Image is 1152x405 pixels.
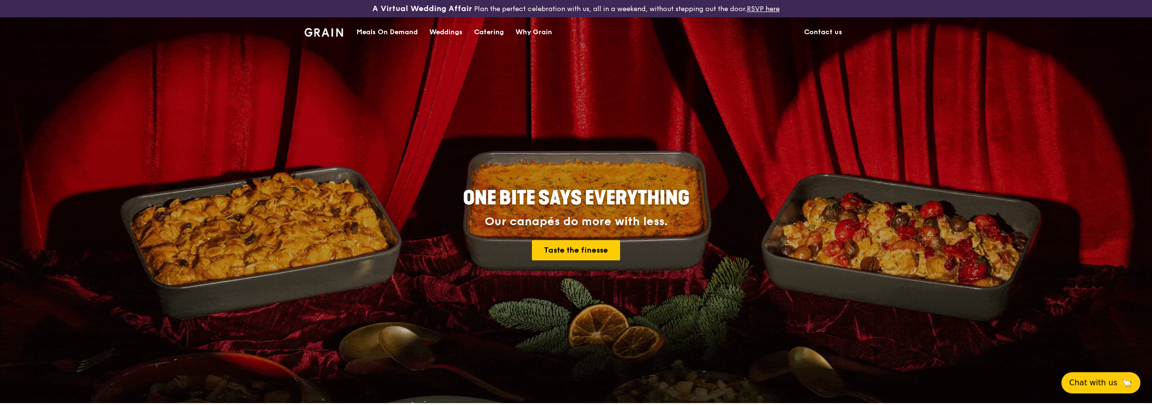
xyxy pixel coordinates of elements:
[463,187,689,210] span: ONE BITE SAYS EVERYTHING
[510,18,558,47] a: Why Grain
[429,18,463,47] div: Weddings
[747,5,780,13] a: RSVP here
[372,4,472,13] h3: A Virtual Wedding Affair
[1069,377,1117,389] span: Chat with us
[468,18,510,47] a: Catering
[1061,372,1140,393] button: Chat with us🦙
[357,18,418,47] div: Meals On Demand
[1121,377,1133,389] span: 🦙
[474,18,504,47] div: Catering
[403,215,750,229] div: Our canapés do more with less.
[305,28,344,37] img: Grain
[424,18,468,47] a: Weddings
[516,18,552,47] div: Why Grain
[532,240,620,260] a: Taste the finesse
[299,4,854,13] div: Plan the perfect celebration with us, all in a weekend, without stepping out the door.
[798,18,848,47] a: Contact us
[305,17,344,46] a: GrainGrain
